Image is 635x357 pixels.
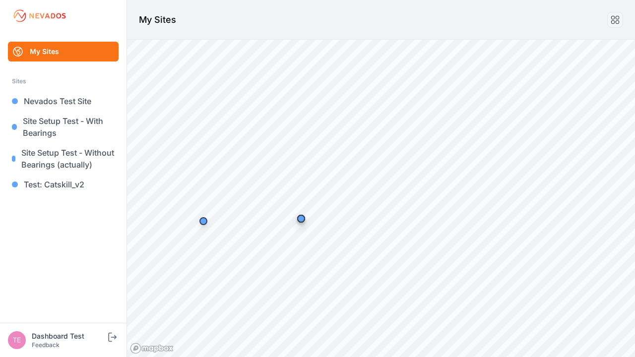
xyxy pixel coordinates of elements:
[8,91,119,111] a: Nevados Test Site
[8,42,119,61] a: My Sites
[291,209,311,229] div: Map marker
[32,331,106,341] div: Dashboard Test
[32,341,60,349] a: Feedback
[8,111,119,143] a: Site Setup Test - With Bearings
[8,331,26,349] img: Dashboard Test
[127,40,635,357] canvas: Map
[130,343,174,354] a: Mapbox logo
[193,211,213,231] div: Map marker
[12,75,115,87] div: Sites
[139,13,176,27] h1: My Sites
[8,175,119,194] a: Test: Catskill_v2
[8,143,119,175] a: Site Setup Test - Without Bearings (actually)
[12,8,67,24] img: Nevados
